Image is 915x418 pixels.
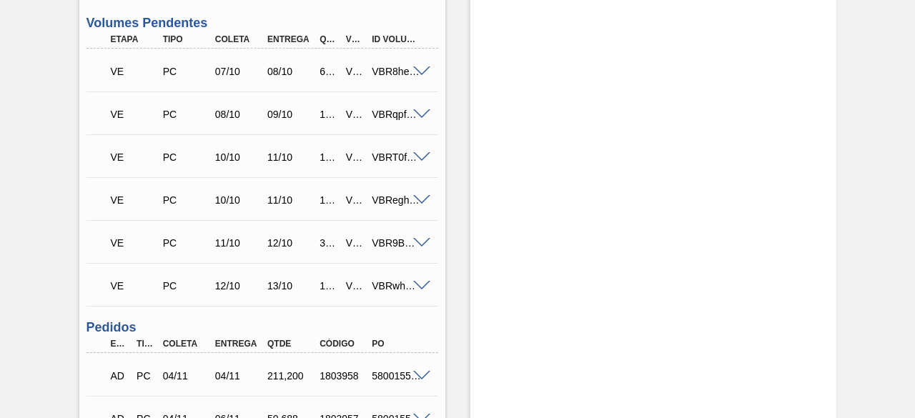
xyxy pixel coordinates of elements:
[342,194,367,206] div: V628935
[159,34,216,44] div: Tipo
[159,66,216,77] div: Pedido de Compra
[159,280,216,292] div: Pedido de Compra
[107,141,164,173] div: Volume Enviado para Transporte
[133,370,158,382] div: Pedido de Compra
[212,370,268,382] div: 04/11/2024
[368,194,425,206] div: VBReghePT
[342,280,367,292] div: V629260
[342,34,367,44] div: Volume Portal
[264,109,320,120] div: 09/10/2025
[212,280,268,292] div: 12/10/2025
[264,34,320,44] div: Entrega
[264,237,320,249] div: 12/10/2025
[111,370,129,382] p: AD
[111,237,160,249] p: VE
[212,109,268,120] div: 08/10/2025
[264,339,320,349] div: Qtde
[212,194,268,206] div: 10/10/2025
[264,280,320,292] div: 13/10/2025
[342,151,367,163] div: V628702
[368,34,425,44] div: Id Volume Interno
[111,194,160,206] p: VE
[159,194,216,206] div: Pedido de Compra
[107,270,164,302] div: Volume Enviado para Transporte
[264,151,320,163] div: 11/10/2025
[316,66,341,77] div: 64,872
[368,370,425,382] div: 5800155940
[368,237,425,249] div: VBR9BRzcO
[368,280,425,292] div: VBRwhSrTK
[159,109,216,120] div: Pedido de Compra
[342,66,367,77] div: V628389
[342,109,367,120] div: V628390
[316,339,372,349] div: Código
[107,99,164,130] div: Volume Enviado para Transporte
[159,339,216,349] div: Coleta
[368,339,425,349] div: PO
[368,151,425,163] div: VBRT0fCA7
[264,370,320,382] div: 211,200
[212,151,268,163] div: 10/10/2025
[111,151,160,163] p: VE
[159,370,216,382] div: 04/11/2024
[133,339,158,349] div: Tipo
[86,320,438,335] h3: Pedidos
[264,194,320,206] div: 11/10/2025
[368,109,425,120] div: VBRqpf7VB
[316,237,341,249] div: 39,840
[159,237,216,249] div: Pedido de Compra
[107,184,164,216] div: Volume Enviado para Transporte
[368,66,425,77] div: VBR8heo6k
[342,237,367,249] div: V629259
[316,109,341,120] div: 19,920
[107,227,164,259] div: Volume Enviado para Transporte
[316,370,372,382] div: 1803958
[264,66,320,77] div: 08/10/2025
[159,151,216,163] div: Pedido de Compra
[212,34,268,44] div: Coleta
[111,66,160,77] p: VE
[111,280,160,292] p: VE
[212,339,268,349] div: Entrega
[316,34,341,44] div: Qtde
[316,280,341,292] div: 115,560
[107,360,132,392] div: Aguardando Descarga
[107,56,164,87] div: Volume Enviado para Transporte
[212,66,268,77] div: 07/10/2025
[107,34,164,44] div: Etapa
[107,339,132,349] div: Etapa
[86,16,438,31] h3: Volumes Pendentes
[316,194,341,206] div: 163,380
[316,151,341,163] div: 19,920
[111,109,160,120] p: VE
[212,237,268,249] div: 11/10/2025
